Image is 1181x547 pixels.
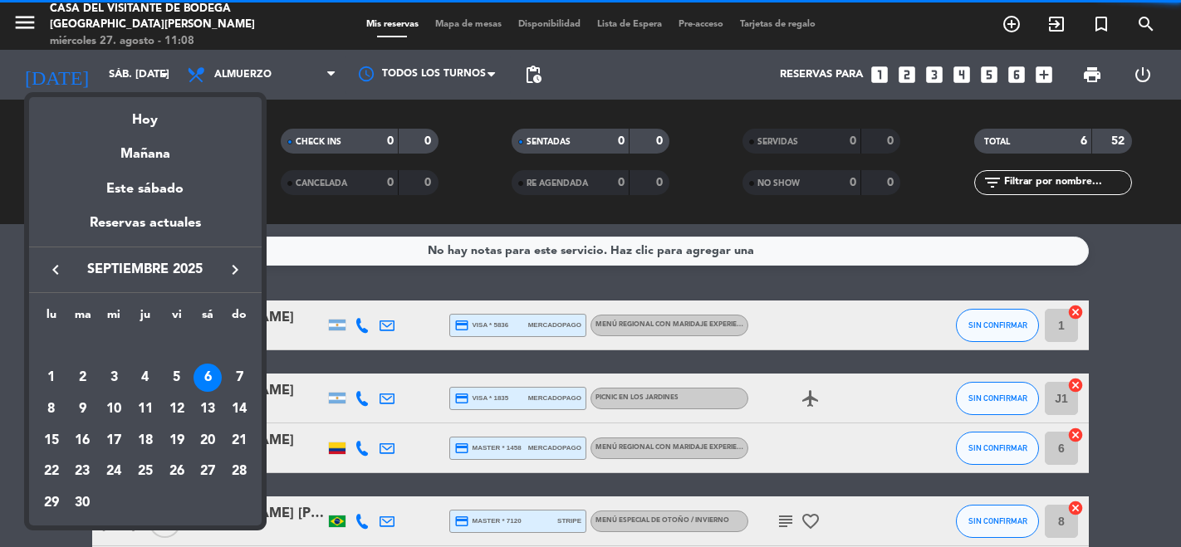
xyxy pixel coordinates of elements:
[194,364,222,392] div: 6
[130,305,161,331] th: jueves
[69,364,97,392] div: 2
[192,393,223,425] td: 13 de septiembre de 2025
[71,259,220,281] span: septiembre 2025
[192,425,223,457] td: 20 de septiembre de 2025
[220,259,250,281] button: keyboard_arrow_right
[46,260,66,280] i: keyboard_arrow_left
[67,393,99,425] td: 9 de septiembre de 2025
[131,427,159,455] div: 18
[29,97,262,131] div: Hoy
[36,457,67,488] td: 22 de septiembre de 2025
[161,457,193,488] td: 26 de septiembre de 2025
[69,395,97,423] div: 9
[67,425,99,457] td: 16 de septiembre de 2025
[225,364,253,392] div: 7
[100,427,128,455] div: 17
[130,425,161,457] td: 18 de septiembre de 2025
[223,393,255,425] td: 14 de septiembre de 2025
[225,427,253,455] div: 21
[98,362,130,393] td: 3 de septiembre de 2025
[36,425,67,457] td: 15 de septiembre de 2025
[36,331,255,363] td: SEP.
[163,457,191,486] div: 26
[223,457,255,488] td: 28 de septiembre de 2025
[223,425,255,457] td: 21 de septiembre de 2025
[225,395,253,423] div: 14
[192,305,223,331] th: sábado
[29,131,262,165] div: Mañana
[41,259,71,281] button: keyboard_arrow_left
[192,362,223,393] td: 6 de septiembre de 2025
[37,364,66,392] div: 1
[131,457,159,486] div: 25
[37,489,66,517] div: 29
[98,457,130,488] td: 24 de septiembre de 2025
[37,395,66,423] div: 8
[194,457,222,486] div: 27
[37,457,66,486] div: 22
[69,427,97,455] div: 16
[67,362,99,393] td: 2 de septiembre de 2025
[192,457,223,488] td: 27 de septiembre de 2025
[100,457,128,486] div: 24
[98,425,130,457] td: 17 de septiembre de 2025
[67,487,99,519] td: 30 de septiembre de 2025
[98,393,130,425] td: 10 de septiembre de 2025
[163,427,191,455] div: 19
[98,305,130,331] th: miércoles
[67,305,99,331] th: martes
[225,457,253,486] div: 28
[67,457,99,488] td: 23 de septiembre de 2025
[69,489,97,517] div: 30
[161,362,193,393] td: 5 de septiembre de 2025
[225,260,245,280] i: keyboard_arrow_right
[223,305,255,331] th: domingo
[223,362,255,393] td: 7 de septiembre de 2025
[194,395,222,423] div: 13
[130,393,161,425] td: 11 de septiembre de 2025
[131,395,159,423] div: 11
[36,393,67,425] td: 8 de septiembre de 2025
[194,427,222,455] div: 20
[29,212,262,247] div: Reservas actuales
[37,427,66,455] div: 15
[161,393,193,425] td: 12 de septiembre de 2025
[161,305,193,331] th: viernes
[161,425,193,457] td: 19 de septiembre de 2025
[36,362,67,393] td: 1 de septiembre de 2025
[36,305,67,331] th: lunes
[100,364,128,392] div: 3
[69,457,97,486] div: 23
[29,166,262,212] div: Este sábado
[36,487,67,519] td: 29 de septiembre de 2025
[163,364,191,392] div: 5
[163,395,191,423] div: 12
[130,457,161,488] td: 25 de septiembre de 2025
[130,362,161,393] td: 4 de septiembre de 2025
[100,395,128,423] div: 10
[131,364,159,392] div: 4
